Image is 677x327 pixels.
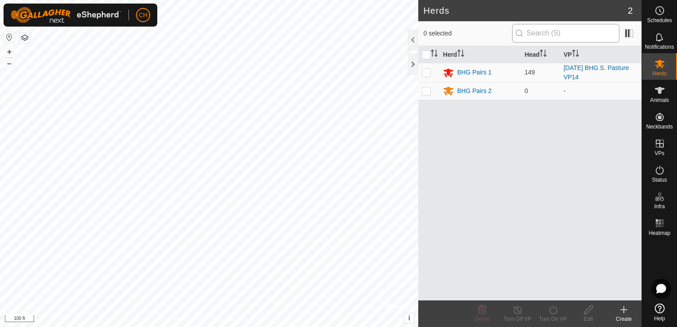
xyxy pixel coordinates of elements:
button: i [405,313,414,323]
span: Animals [650,97,669,103]
button: – [4,58,15,69]
button: + [4,47,15,57]
a: Contact Us [218,315,244,323]
span: 2 [628,4,633,17]
span: Heatmap [649,230,670,236]
div: Turn On VP [535,315,571,323]
th: Herd [440,46,521,63]
span: Neckbands [646,124,673,129]
input: Search (S) [512,24,619,43]
button: Reset Map [4,32,15,43]
button: Map Layers [19,32,30,43]
a: Help [642,300,677,325]
th: Head [521,46,560,63]
a: Privacy Policy [174,315,207,323]
span: 0 [525,87,528,94]
span: i [409,314,410,322]
span: CH [139,11,148,20]
img: Gallagher Logo [11,7,121,23]
div: BHG Pairs 1 [457,68,492,77]
p-sorticon: Activate to sort [540,51,547,58]
th: VP [560,46,642,63]
p-sorticon: Activate to sort [572,51,579,58]
div: BHG Pairs 2 [457,86,492,96]
p-sorticon: Activate to sort [457,51,464,58]
span: Infra [654,204,665,209]
span: Schedules [647,18,672,23]
td: - [560,82,642,100]
span: 149 [525,69,535,76]
div: Turn Off VP [500,315,535,323]
span: Notifications [645,44,674,50]
span: Status [652,177,667,183]
div: Create [606,315,642,323]
a: [DATE] BHG S. Pasture VP14 [564,64,629,81]
p-sorticon: Activate to sort [431,51,438,58]
span: VPs [654,151,664,156]
span: 0 selected [424,29,512,38]
span: Herds [652,71,666,76]
span: Help [654,316,665,321]
h2: Herds [424,5,628,16]
span: Delete [475,316,490,322]
div: Edit [571,315,606,323]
